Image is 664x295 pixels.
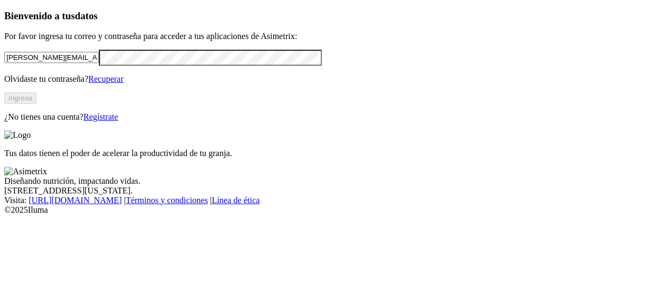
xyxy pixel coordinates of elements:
a: Línea de ética [212,196,260,205]
p: Olvidaste tu contraseña? [4,74,660,84]
p: Por favor ingresa tu correo y contraseña para acceder a tus aplicaciones de Asimetrix: [4,32,660,41]
span: datos [75,10,98,21]
img: Logo [4,130,31,140]
a: Regístrate [83,112,118,121]
input: Tu correo [4,52,99,63]
img: Asimetrix [4,167,47,176]
div: © 2025 Iluma [4,205,660,215]
div: Diseñando nutrición, impactando vidas. [4,176,660,186]
a: Términos y condiciones [126,196,208,205]
p: ¿No tienes una cuenta? [4,112,660,122]
p: Tus datos tienen el poder de acelerar la productividad de tu granja. [4,149,660,158]
button: Ingresa [4,92,36,104]
h3: Bienvenido a tus [4,10,660,22]
div: [STREET_ADDRESS][US_STATE]. [4,186,660,196]
a: [URL][DOMAIN_NAME] [29,196,122,205]
a: Recuperar [88,74,123,83]
div: Visita : | | [4,196,660,205]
